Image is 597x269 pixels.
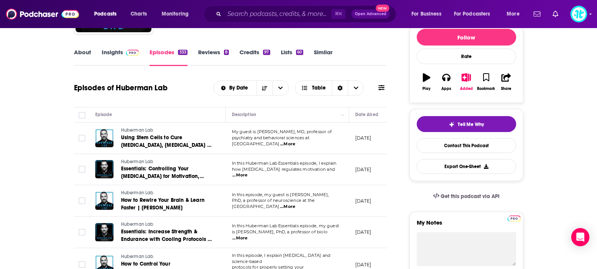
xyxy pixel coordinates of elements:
span: New [376,5,389,12]
span: Toggle select row [79,166,85,173]
span: ...More [280,204,295,210]
span: Huberman Lab [121,127,154,133]
a: Huberman Lab [121,190,212,197]
button: open menu [406,8,451,20]
a: Essentials: Increase Strength & Endurance with Cooling Protocols | [PERSON_NAME] [121,228,212,243]
img: User Profile [570,6,587,22]
div: Description [232,110,256,119]
a: How to Rewire Your Brain & Learn Faster | [PERSON_NAME] [121,197,212,212]
span: How to Rewire Your Brain & Learn Faster | [PERSON_NAME] [121,197,205,211]
span: More [507,9,520,19]
span: Get this podcast via API [441,193,499,200]
p: [DATE] [355,135,372,141]
div: 8 [224,50,229,55]
button: Open AdvancedNew [351,9,390,19]
span: By Date [229,85,250,91]
span: how [MEDICAL_DATA] regulates motivation and [232,167,335,172]
div: Share [501,87,511,91]
span: Tell Me Why [458,121,484,127]
button: open menu [501,8,529,20]
a: Huberman Lab [121,253,212,260]
span: Logged in as ImpactTheory [570,6,587,22]
div: Play [422,87,430,91]
div: Search podcasts, credits, & more... [211,5,403,23]
a: Essentials: Controlling Your [MEDICAL_DATA] for Motivation, Focus & Satisfaction [121,165,212,180]
button: open menu [156,8,198,20]
button: Share [496,68,516,96]
div: Episode [95,110,112,119]
p: [DATE] [355,229,372,235]
span: Open Advanced [355,12,386,16]
button: open menu [273,81,288,95]
span: ⌘ K [331,9,345,19]
a: Huberman Lab [121,221,212,228]
div: Bookmark [477,87,495,91]
img: Podchaser - Follow, Share and Rate Podcasts [6,7,79,21]
span: Huberman Lab [121,190,154,195]
span: Charts [131,9,147,19]
a: Credits97 [239,49,270,66]
a: Lists60 [281,49,303,66]
span: ...More [232,172,247,178]
span: Huberman Lab [121,159,154,164]
img: Podchaser Pro [126,50,139,56]
button: Follow [417,29,516,46]
div: Added [460,87,473,91]
div: Open Intercom Messenger [571,228,589,246]
a: Show notifications dropdown [531,8,543,20]
p: [DATE] [355,198,372,204]
a: Huberman Lab [121,159,212,165]
span: My guest is [PERSON_NAME], MD, professor of [232,129,332,134]
span: Toggle select row [79,197,85,204]
a: Huberman Lab [121,127,212,134]
div: Rate [417,49,516,64]
span: In this episode, my guest is [PERSON_NAME], [232,192,329,197]
a: About [74,49,91,66]
button: Play [417,68,436,96]
h2: Choose List sort [213,80,289,96]
button: Choose View [295,80,364,96]
button: Added [456,68,476,96]
button: Export One-Sheet [417,159,516,174]
div: Sort Direction [332,81,348,95]
button: open menu [449,8,501,20]
button: open menu [89,8,126,20]
img: Podchaser Pro [507,216,521,222]
label: My Notes [417,219,516,232]
span: is [PERSON_NAME], PhD, a professor of biolo [232,229,328,234]
span: In this episode, I explain [MEDICAL_DATA] and science-based [232,253,331,264]
button: Show profile menu [570,6,587,22]
h1: Episodes of Huberman Lab [74,83,167,93]
span: Monitoring [162,9,189,19]
span: Using Stem Cells to Cure [MEDICAL_DATA], [MEDICAL_DATA] & [MEDICAL_DATA] | [PERSON_NAME] [121,134,211,156]
a: Similar [314,49,332,66]
span: psychiatry and behavioral sciences at [GEOGRAPHIC_DATA] [232,135,309,146]
a: Episodes333 [150,49,187,66]
span: Toggle select row [79,261,85,268]
img: tell me why sparkle [449,121,455,127]
span: In this Huberman Lab Essentials episode, I explain [232,160,337,166]
span: PhD, a professor of neuroscience at the [GEOGRAPHIC_DATA] [232,198,315,209]
p: [DATE] [355,166,372,173]
button: Apps [436,68,456,96]
a: InsightsPodchaser Pro [102,49,139,66]
input: Search podcasts, credits, & more... [224,8,331,20]
div: 97 [263,50,270,55]
a: Show notifications dropdown [550,8,561,20]
a: Contact This Podcast [417,138,516,153]
a: Charts [126,8,151,20]
span: Essentials: Controlling Your [MEDICAL_DATA] for Motivation, Focus & Satisfaction [121,165,204,187]
span: Huberman Lab [121,222,154,227]
a: Get this podcast via API [427,187,506,206]
div: 60 [296,50,303,55]
span: In this Huberman Lab Essentials episode, my guest [232,223,339,228]
div: Date Aired [355,110,378,119]
span: For Podcasters [454,9,490,19]
a: Reviews8 [198,49,229,66]
span: Toggle select row [79,229,85,236]
a: Pro website [507,214,521,222]
button: Sort Direction [257,81,273,95]
span: Table [312,85,326,91]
